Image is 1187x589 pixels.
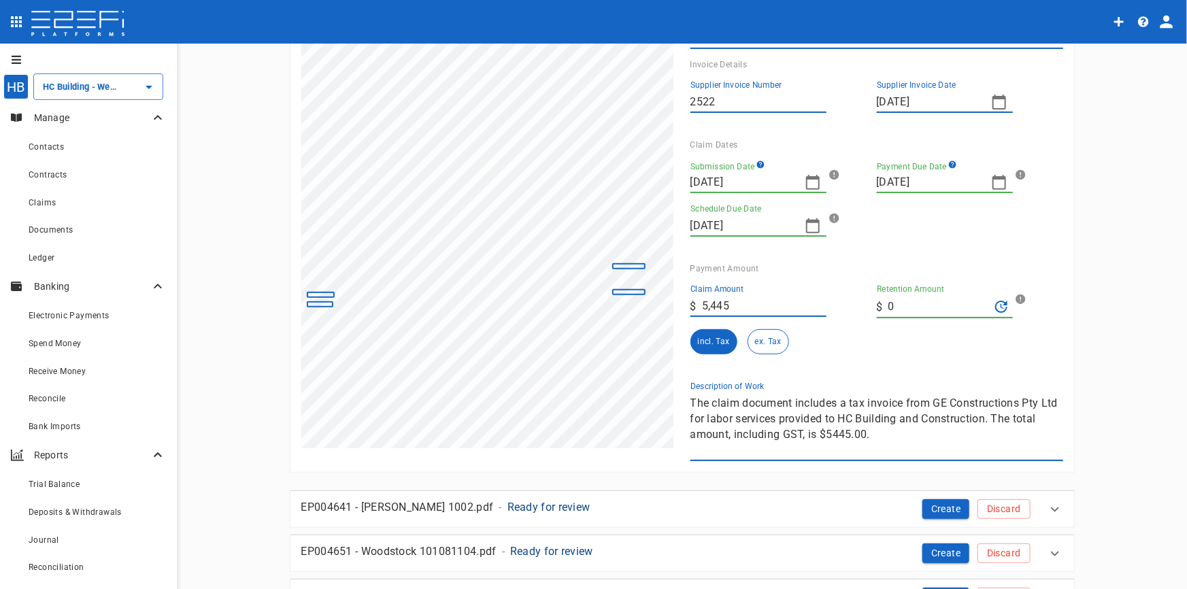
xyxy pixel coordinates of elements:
[690,203,761,215] label: Schedule Due Date
[290,535,1074,571] div: EP004651 - Woodstock 101081104.pdf-Ready for reviewCreateDiscard
[690,140,738,150] span: Claim Dates
[877,299,883,315] p: $
[690,299,697,314] p: $
[301,543,497,559] p: EP004651 - Woodstock 101081104.pdf
[34,280,150,293] p: Banking
[748,329,789,354] div: The claim and retention amounts denoted on the invoice are exclusive of tax.
[690,264,760,273] span: Payment Amount
[877,284,944,295] label: Retention Amount
[922,543,970,563] button: Create
[690,284,743,295] label: Claim Amount
[29,562,84,572] span: Reconciliation
[499,499,501,515] p: -
[139,78,158,97] button: Open
[690,160,765,173] label: Submission Date
[301,499,494,515] p: EP004641 - [PERSON_NAME] 1002.pdf
[690,60,748,69] span: Invoice Details
[29,225,73,235] span: Documents
[39,80,119,94] input: HC Building - Weipa 13 Houses
[690,80,782,91] label: Supplier Invoice Number
[29,535,59,545] span: Journal
[510,543,593,559] p: Ready for review
[502,543,505,559] p: -
[748,329,789,354] button: ex. Tax
[29,253,54,263] span: Ledger
[877,160,957,173] label: Payment Due Date
[290,491,1074,527] div: EP004641 - [PERSON_NAME] 1002.pdf-Ready for reviewCreateDiscard
[977,499,1030,519] button: Discard
[29,170,67,180] span: Contracts
[3,74,29,99] div: HB
[29,422,81,431] span: Bank Imports
[29,198,56,207] span: Claims
[877,80,956,91] label: Supplier Invoice Date
[29,479,80,489] span: Trial Balance
[29,507,122,517] span: Deposits & Withdrawals
[29,367,86,376] span: Receive Money
[507,499,590,515] p: Ready for review
[29,311,110,320] span: Electronic Payments
[690,395,1063,458] textarea: The claim document includes a tax invoice from GE Constructions Pty Ltd for labor services provid...
[34,111,150,124] p: Manage
[922,499,970,519] button: Create
[29,339,81,348] span: Spend Money
[690,381,765,392] label: Description of Work
[690,329,737,354] div: The claim and retention amounts denoted on the invoice are inclusive of tax.
[29,394,66,403] span: Reconcile
[977,543,1030,563] button: Discard
[34,448,150,462] p: Reports
[990,295,1013,318] div: Recalculate Retention Amount
[29,142,64,152] span: Contacts
[690,329,737,354] button: incl. Tax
